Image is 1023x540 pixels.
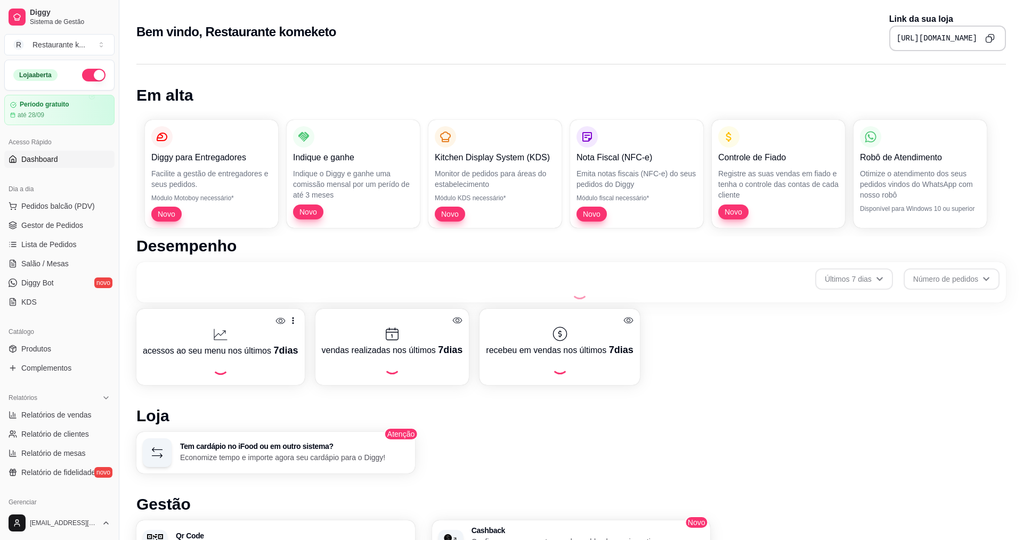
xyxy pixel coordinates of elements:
h1: Em alta [136,86,1006,105]
span: Novo [295,207,321,217]
span: Relatórios [9,394,37,402]
div: Dia a dia [4,181,115,198]
button: Alterar Status [82,69,105,81]
a: Complementos [4,359,115,377]
a: Relatório de mesas [4,445,115,462]
a: Diggy Botnovo [4,274,115,291]
a: Dashboard [4,151,115,168]
button: Últimos 7 dias [815,268,893,290]
a: KDS [4,293,115,310]
span: [EMAIL_ADDRESS][DOMAIN_NAME] [30,519,98,527]
p: vendas realizadas nos últimos [322,342,463,357]
button: Controle de FiadoRegistre as suas vendas em fiado e tenha o controle das contas de cada clienteNovo [712,120,845,228]
h1: Desempenho [136,236,1006,256]
span: Dashboard [21,154,58,165]
p: Monitor de pedidos para áreas do estabelecimento [435,168,555,190]
pre: [URL][DOMAIN_NAME] [897,33,977,44]
span: Novo [720,207,746,217]
span: R [13,39,24,50]
a: Relatório de clientes [4,426,115,443]
p: Otimize o atendimento dos seus pedidos vindos do WhatsApp com nosso robô [860,168,980,200]
p: Controle de Fiado [718,151,839,164]
span: Gestor de Pedidos [21,220,83,231]
a: Produtos [4,340,115,357]
article: até 28/09 [18,111,44,119]
div: Loading [571,282,588,299]
span: Novo [685,516,709,529]
span: Produtos [21,343,51,354]
h3: Tem cardápio no iFood ou em outro sistema? [180,443,409,450]
p: Kitchen Display System (KDS) [435,151,555,164]
span: Novo [437,209,463,219]
p: Indique e ganhe [293,151,413,164]
span: Relatórios de vendas [21,410,92,420]
span: 7 dias [609,345,634,355]
span: KDS [21,297,37,307]
button: Tem cardápio no iFood ou em outro sistema?Economize tempo e importe agora seu cardápio para o Diggy! [136,432,415,473]
h1: Loja [136,406,1006,426]
div: Gerenciar [4,494,115,511]
a: Gestor de Pedidos [4,217,115,234]
div: Loading [212,358,229,375]
button: Nota Fiscal (NFC-e)Emita notas fiscais (NFC-e) do seus pedidos do DiggyMódulo fiscal necessário*Novo [570,120,703,228]
h3: Qr Code [176,532,409,539]
span: Lista de Pedidos [21,239,77,250]
span: Atenção [384,428,418,440]
p: Disponível para Windows 10 ou superior [860,204,980,213]
div: Loading [384,357,401,374]
span: Relatório de mesas [21,448,86,459]
div: Loading [551,357,569,374]
p: Facilite a gestão de entregadores e seus pedidos. [151,168,272,190]
span: Relatório de clientes [21,429,89,439]
p: acessos ao seu menu nos últimos [143,343,298,358]
span: Salão / Mesas [21,258,69,269]
p: Diggy para Entregadores [151,151,272,164]
button: Pedidos balcão (PDV) [4,198,115,215]
button: Número de pedidos [904,268,1000,290]
p: Módulo KDS necessário* [435,194,555,202]
p: Robô de Atendimento [860,151,980,164]
article: Período gratuito [20,101,69,109]
h2: Bem vindo, Restaurante komeketo [136,23,336,40]
div: Loja aberta [13,69,58,81]
span: Novo [153,209,180,219]
p: Emita notas fiscais (NFC-e) do seus pedidos do Diggy [577,168,697,190]
div: Restaurante k ... [33,39,85,50]
h3: Cashback [472,527,704,534]
span: 7 dias [438,345,462,355]
a: Período gratuitoaté 28/09 [4,95,115,125]
a: Lista de Pedidos [4,236,115,253]
span: Sistema de Gestão [30,18,110,26]
button: Copy to clipboard [981,30,998,47]
span: Relatório de fidelidade [21,467,95,478]
button: Diggy para EntregadoresFacilite a gestão de entregadores e seus pedidos.Módulo Motoboy necessário... [145,120,278,228]
button: Select a team [4,34,115,55]
div: Acesso Rápido [4,134,115,151]
p: Economize tempo e importe agora seu cardápio para o Diggy! [180,452,409,463]
span: Diggy [30,8,110,18]
p: Módulo Motoboy necessário* [151,194,272,202]
p: Indique o Diggy e ganhe uma comissão mensal por um perído de até 3 meses [293,168,413,200]
a: Relatórios de vendas [4,406,115,423]
span: Pedidos balcão (PDV) [21,201,95,211]
button: Indique e ganheIndique o Diggy e ganhe uma comissão mensal por um perído de até 3 mesesNovo [287,120,420,228]
span: Novo [579,209,605,219]
div: Catálogo [4,323,115,340]
button: Kitchen Display System (KDS)Monitor de pedidos para áreas do estabelecimentoMódulo KDS necessário... [428,120,562,228]
button: Robô de AtendimentoOtimize o atendimento dos seus pedidos vindos do WhatsApp com nosso robôDispon... [854,120,987,228]
h1: Gestão [136,495,1006,514]
p: Módulo fiscal necessário* [577,194,697,202]
span: 7 dias [273,345,298,356]
p: Registre as suas vendas em fiado e tenha o controle das contas de cada cliente [718,168,839,200]
p: Nota Fiscal (NFC-e) [577,151,697,164]
span: Complementos [21,363,71,373]
a: Relatório de fidelidadenovo [4,464,115,481]
button: [EMAIL_ADDRESS][DOMAIN_NAME] [4,510,115,536]
a: Salão / Mesas [4,255,115,272]
a: DiggySistema de Gestão [4,4,115,30]
p: recebeu em vendas nos últimos [486,342,633,357]
p: Link da sua loja [889,13,1006,26]
span: Diggy Bot [21,277,54,288]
